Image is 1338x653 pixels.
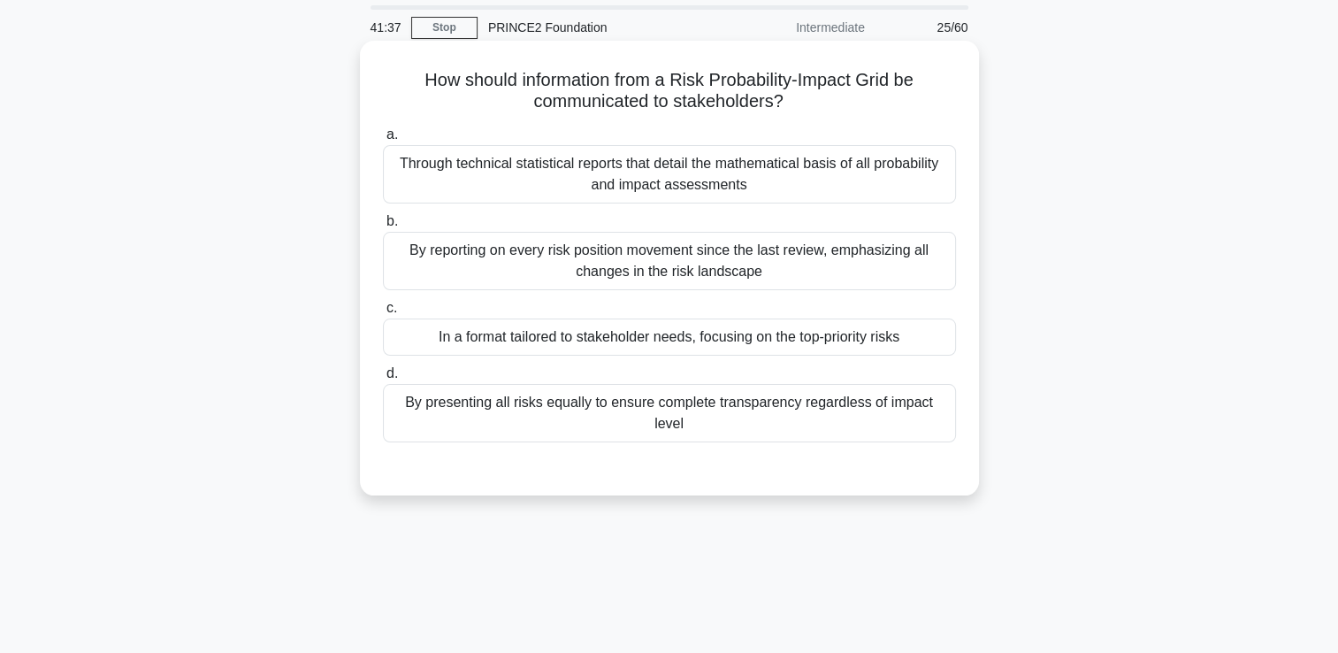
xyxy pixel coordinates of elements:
div: By reporting on every risk position movement since the last review, emphasizing all changes in th... [383,232,956,290]
span: d. [386,365,398,380]
div: In a format tailored to stakeholder needs, focusing on the top-priority risks [383,319,956,356]
h5: How should information from a Risk Probability-Impact Grid be communicated to stakeholders? [381,69,958,113]
div: 25/60 [875,10,979,45]
a: Stop [411,17,478,39]
div: Through technical statistical reports that detail the mathematical basis of all probability and i... [383,145,956,204]
div: 41:37 [360,10,411,45]
span: b. [386,213,398,228]
div: By presenting all risks equally to ensure complete transparency regardless of impact level [383,384,956,442]
div: Intermediate [721,10,875,45]
div: PRINCE2 Foundation [478,10,721,45]
span: a. [386,127,398,142]
span: c. [386,300,397,315]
